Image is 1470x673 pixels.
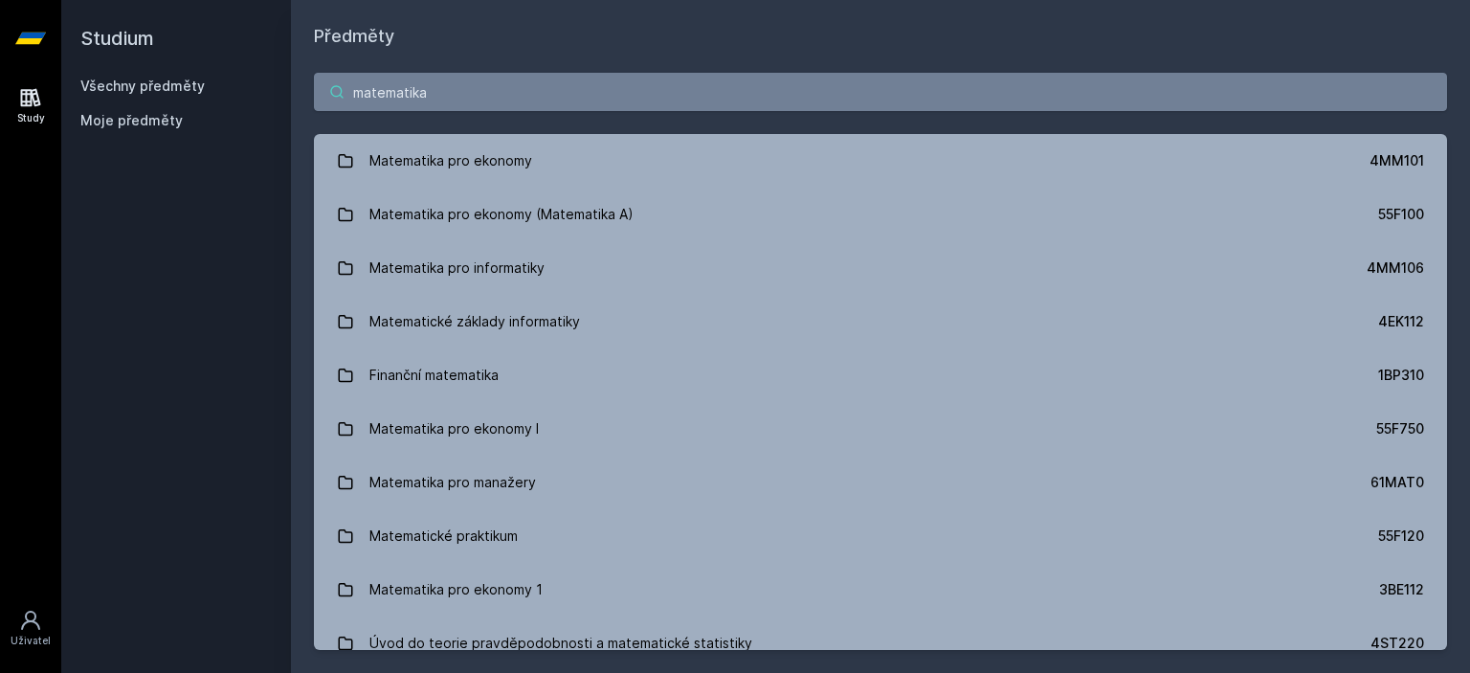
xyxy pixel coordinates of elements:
[1376,419,1424,438] div: 55F750
[17,111,45,125] div: Study
[1367,258,1424,278] div: 4MM106
[1378,312,1424,331] div: 4EK112
[314,456,1447,509] a: Matematika pro manažery 61MAT0
[314,348,1447,402] a: Finanční matematika 1BP310
[314,563,1447,617] a: Matematika pro ekonomy 1 3BE112
[369,356,499,394] div: Finanční matematika
[4,77,57,135] a: Study
[369,410,539,448] div: Matematika pro ekonomy I
[80,78,205,94] a: Všechny předměty
[369,517,518,555] div: Matematické praktikum
[314,73,1447,111] input: Název nebo ident předmětu…
[369,571,543,609] div: Matematika pro ekonomy 1
[314,23,1447,50] h1: Předměty
[1370,151,1424,170] div: 4MM101
[369,195,634,234] div: Matematika pro ekonomy (Matematika A)
[1370,473,1424,492] div: 61MAT0
[314,295,1447,348] a: Matematické základy informatiky 4EK112
[369,249,545,287] div: Matematika pro informatiky
[314,509,1447,563] a: Matematické praktikum 55F120
[1378,205,1424,224] div: 55F100
[1378,527,1424,546] div: 55F120
[1378,366,1424,385] div: 1BP310
[369,463,536,502] div: Matematika pro manažery
[11,634,51,648] div: Uživatel
[314,134,1447,188] a: Matematika pro ekonomy 4MM101
[1370,634,1424,653] div: 4ST220
[1379,580,1424,599] div: 3BE112
[314,402,1447,456] a: Matematika pro ekonomy I 55F750
[369,624,752,662] div: Úvod do teorie pravděpodobnosti a matematické statistiky
[80,111,183,130] span: Moje předměty
[314,617,1447,670] a: Úvod do teorie pravděpodobnosti a matematické statistiky 4ST220
[314,188,1447,241] a: Matematika pro ekonomy (Matematika A) 55F100
[369,142,532,180] div: Matematika pro ekonomy
[4,599,57,658] a: Uživatel
[314,241,1447,295] a: Matematika pro informatiky 4MM106
[369,303,580,341] div: Matematické základy informatiky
